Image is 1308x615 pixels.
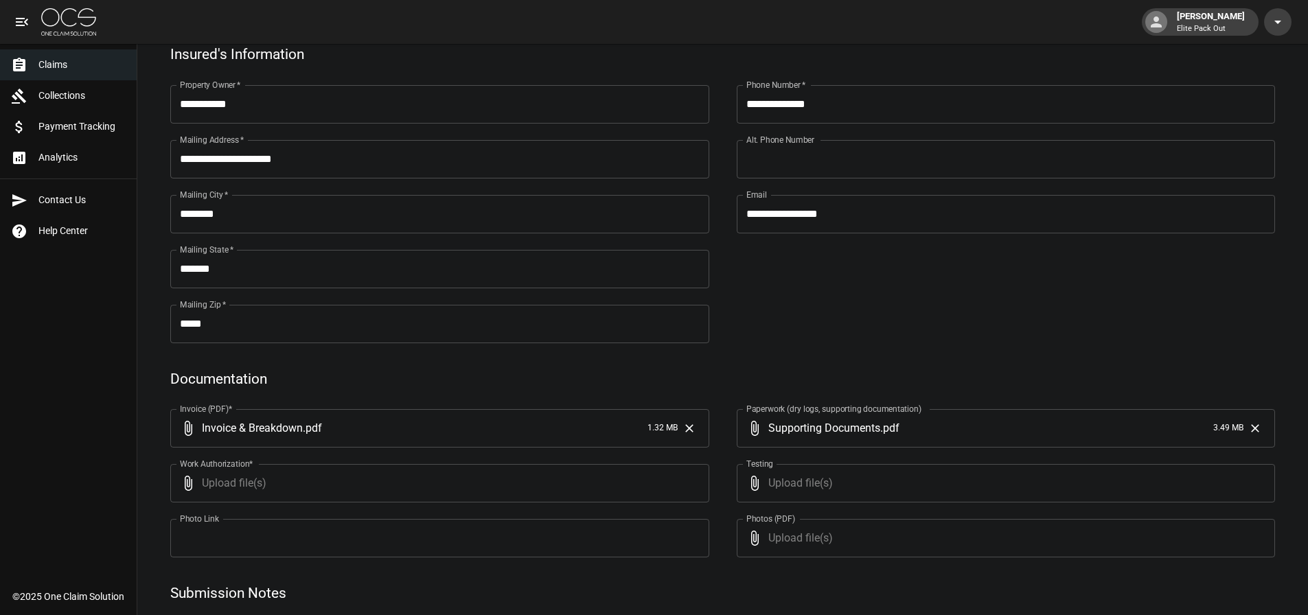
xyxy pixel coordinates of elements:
button: open drawer [8,8,36,36]
span: . pdf [303,420,322,436]
label: Alt. Phone Number [746,134,814,146]
button: Clear [679,418,700,439]
p: Elite Pack Out [1177,23,1245,35]
label: Mailing State [180,244,233,255]
span: Collections [38,89,126,103]
img: ocs-logo-white-transparent.png [41,8,96,36]
span: Upload file(s) [768,519,1239,557]
label: Mailing Address [180,134,244,146]
span: Upload file(s) [768,464,1239,502]
span: Payment Tracking [38,119,126,134]
label: Phone Number [746,79,805,91]
span: Upload file(s) [202,464,672,502]
span: 1.32 MB [647,421,678,435]
label: Invoice (PDF)* [180,403,233,415]
span: Claims [38,58,126,72]
button: Clear [1245,418,1265,439]
label: Paperwork (dry logs, supporting documentation) [746,403,921,415]
span: Analytics [38,150,126,165]
span: 3.49 MB [1213,421,1243,435]
span: Invoice & Breakdown [202,420,303,436]
label: Property Owner [180,79,241,91]
label: Email [746,189,767,200]
span: . pdf [880,420,899,436]
label: Mailing City [180,189,229,200]
div: © 2025 One Claim Solution [12,590,124,603]
span: Contact Us [38,193,126,207]
div: [PERSON_NAME] [1171,10,1250,34]
span: Help Center [38,224,126,238]
label: Mailing Zip [180,299,227,310]
label: Work Authorization* [180,458,253,469]
label: Photos (PDF) [746,513,795,524]
label: Testing [746,458,773,469]
span: Supporting Documents [768,420,880,436]
label: Photo Link [180,513,219,524]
